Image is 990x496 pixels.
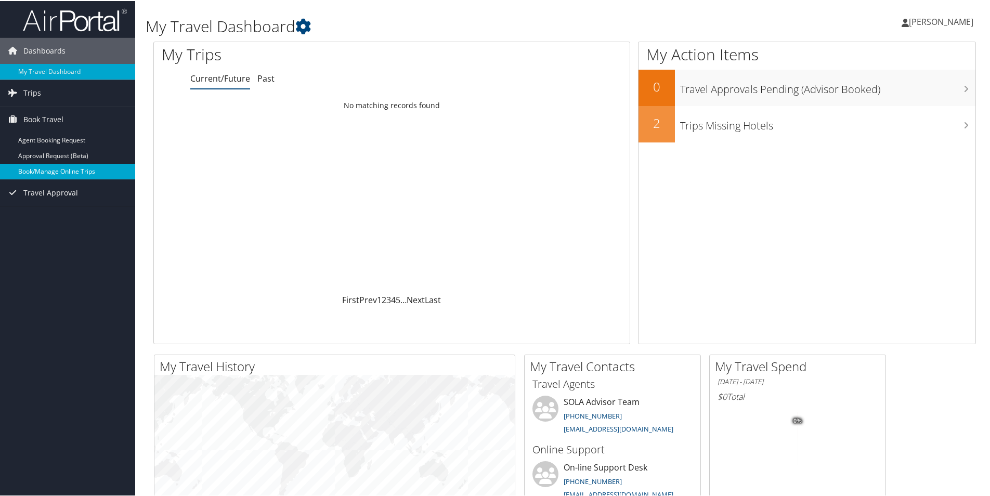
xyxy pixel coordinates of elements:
[382,293,386,305] a: 2
[23,106,63,132] span: Book Travel
[342,293,359,305] a: First
[718,390,727,401] span: $0
[639,113,675,131] h2: 2
[400,293,407,305] span: …
[23,7,127,31] img: airportal-logo.png
[639,43,975,64] h1: My Action Items
[23,37,66,63] span: Dashboards
[902,5,984,36] a: [PERSON_NAME]
[909,15,973,27] span: [PERSON_NAME]
[190,72,250,83] a: Current/Future
[23,79,41,105] span: Trips
[680,76,975,96] h3: Travel Approvals Pending (Advisor Booked)
[359,293,377,305] a: Prev
[146,15,705,36] h1: My Travel Dashboard
[639,77,675,95] h2: 0
[530,357,700,374] h2: My Travel Contacts
[718,376,878,386] h6: [DATE] - [DATE]
[377,293,382,305] a: 1
[391,293,396,305] a: 4
[160,357,515,374] h2: My Travel History
[793,417,802,423] tspan: 0%
[532,441,693,456] h3: Online Support
[407,293,425,305] a: Next
[425,293,441,305] a: Last
[715,357,885,374] h2: My Travel Spend
[154,95,630,114] td: No matching records found
[639,69,975,105] a: 0Travel Approvals Pending (Advisor Booked)
[564,410,622,420] a: [PHONE_NUMBER]
[564,423,673,433] a: [EMAIL_ADDRESS][DOMAIN_NAME]
[23,179,78,205] span: Travel Approval
[532,376,693,390] h3: Travel Agents
[564,476,622,485] a: [PHONE_NUMBER]
[396,293,400,305] a: 5
[257,72,275,83] a: Past
[680,112,975,132] h3: Trips Missing Hotels
[386,293,391,305] a: 3
[527,395,698,437] li: SOLA Advisor Team
[718,390,878,401] h6: Total
[639,105,975,141] a: 2Trips Missing Hotels
[162,43,424,64] h1: My Trips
